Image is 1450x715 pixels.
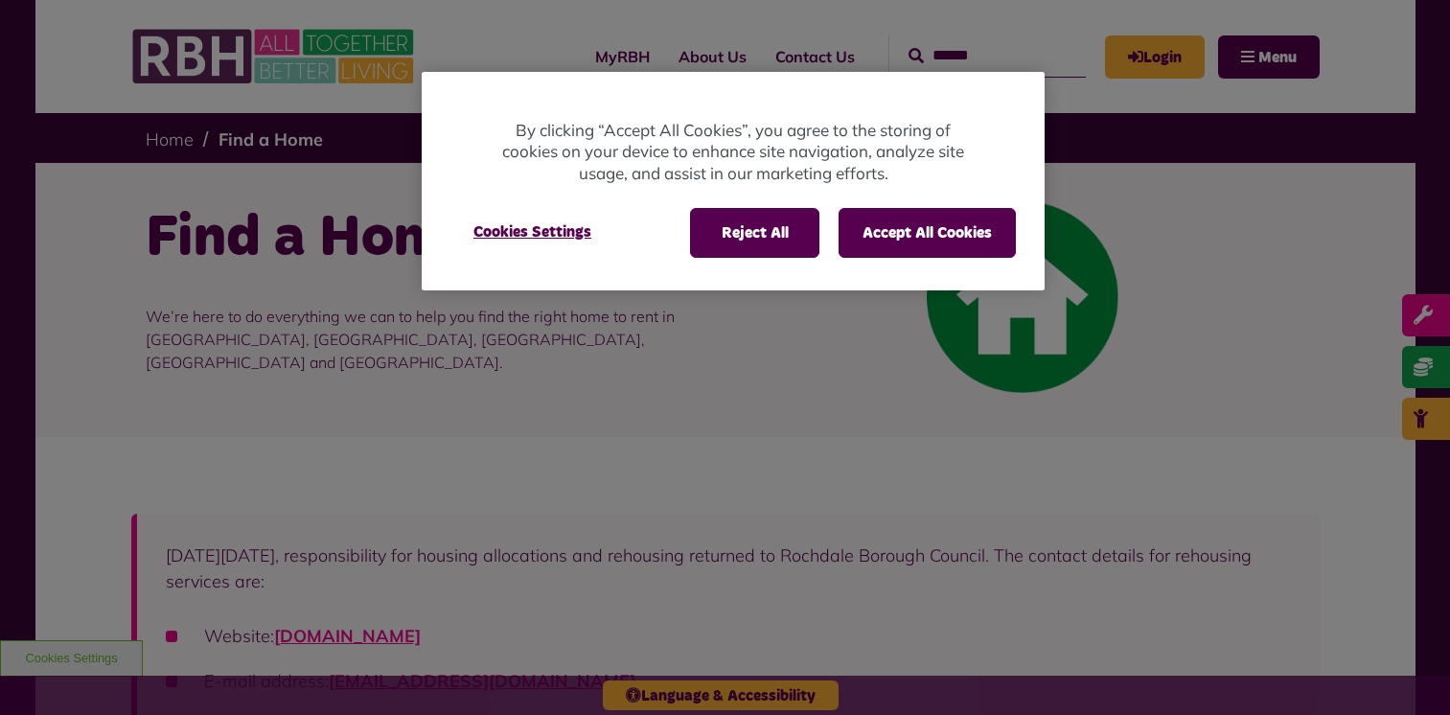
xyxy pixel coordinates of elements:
button: Accept All Cookies [839,208,1016,258]
div: Privacy [422,72,1045,291]
div: Cookie banner [422,72,1045,291]
button: Cookies Settings [450,208,614,256]
button: Reject All [690,208,819,258]
p: By clicking “Accept All Cookies”, you agree to the storing of cookies on your device to enhance s... [498,120,968,185]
